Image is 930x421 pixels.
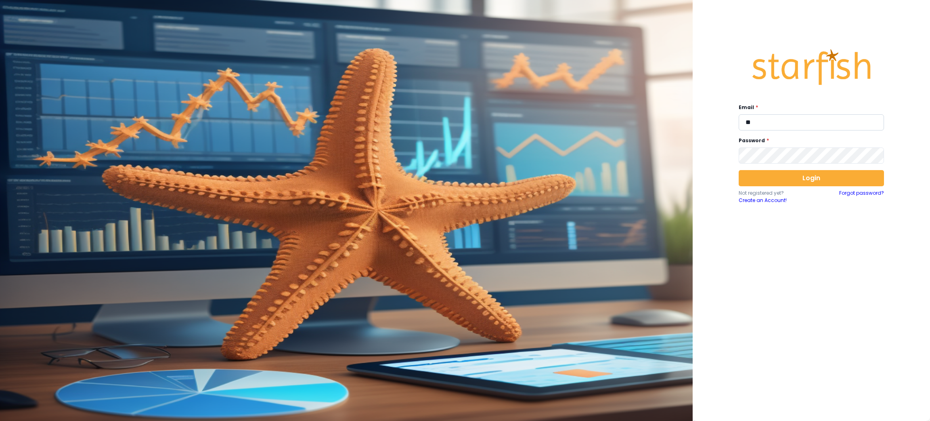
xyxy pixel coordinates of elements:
[739,170,884,186] button: Login
[751,42,872,93] img: Logo.42cb71d561138c82c4ab.png
[739,189,811,197] p: Not registered yet?
[739,137,879,144] label: Password
[739,104,879,111] label: Email
[839,189,884,204] a: Forgot password?
[739,197,811,204] a: Create an Account!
